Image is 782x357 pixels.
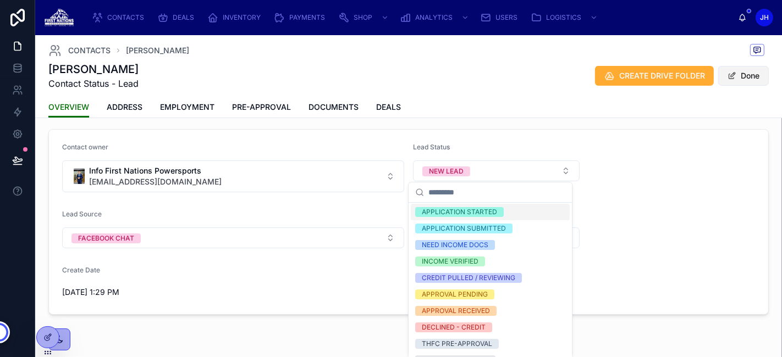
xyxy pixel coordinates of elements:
div: APPROVAL RECEIVED [422,306,490,316]
a: LOGISTICS [527,8,603,27]
span: SHOP [354,13,372,22]
div: FACEBOOK CHAT [78,233,134,243]
span: DEALS [376,102,401,113]
a: OVERVIEW [48,97,89,118]
span: OVERVIEW [48,102,89,113]
span: LOGISTICS [546,13,581,22]
button: Done [718,66,769,86]
span: JH [760,13,769,22]
a: ANALYTICS [396,8,475,27]
span: INVENTORY [223,13,261,22]
span: DEALS [173,13,194,22]
span: CREATE DRIVE FOLDER [619,70,705,81]
a: PAYMENTS [271,8,333,27]
a: USERS [477,8,525,27]
div: APPLICATION STARTED [422,207,497,217]
div: scrollable content [83,5,738,30]
button: Select Button [413,160,580,181]
span: Lead Status [413,143,450,151]
h1: [PERSON_NAME] [48,62,139,77]
a: EMPLOYMENT [160,97,214,119]
span: Contact owner [62,143,108,151]
a: INVENTORY [204,8,268,27]
button: Unselect FACEBOOK_CHAT [71,232,141,243]
a: SHOP [335,8,394,27]
span: PAYMENTS [289,13,325,22]
a: DOCUMENTS [309,97,359,119]
a: ADDRESS [107,97,142,119]
a: CONTACTS [48,44,111,57]
a: [PERSON_NAME] [126,45,189,56]
div: NEED INCOME DOCS [422,240,488,250]
span: EMPLOYMENT [160,102,214,113]
a: PRE-APPROVAL [232,97,291,119]
div: THFC PRE-APPROVAL [422,339,492,349]
span: ANALYTICS [415,13,453,22]
span: ADDRESS [107,102,142,113]
span: [DATE] 1:29 PM [62,287,404,298]
a: DEALS [154,8,202,27]
span: Lead Source [62,210,102,218]
div: APPLICATION SUBMITTED [422,224,506,233]
button: Select Button [62,160,404,192]
span: [EMAIL_ADDRESS][DOMAIN_NAME] [89,176,222,187]
div: APPROVAL PENDING [422,289,488,299]
div: INCOME VERIFIED [422,256,478,266]
span: Create Date [62,266,100,274]
button: Select Button [62,227,404,248]
div: CREDIT PULLED / REVIEWING [422,273,515,283]
span: Contact Status - Lead [48,77,139,90]
span: CONTACTS [107,13,144,22]
span: USERS [495,13,517,22]
a: CONTACTS [89,8,152,27]
span: CONTACTS [68,45,111,56]
img: App logo [44,9,74,26]
span: DOCUMENTS [309,102,359,113]
div: DECLINED - CREDIT [422,322,486,332]
button: CREATE DRIVE FOLDER [595,66,714,86]
span: Info First Nations Powersports [89,165,222,176]
a: DEALS [376,97,401,119]
span: PRE-APPROVAL [232,102,291,113]
div: NEW LEAD [429,166,464,176]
